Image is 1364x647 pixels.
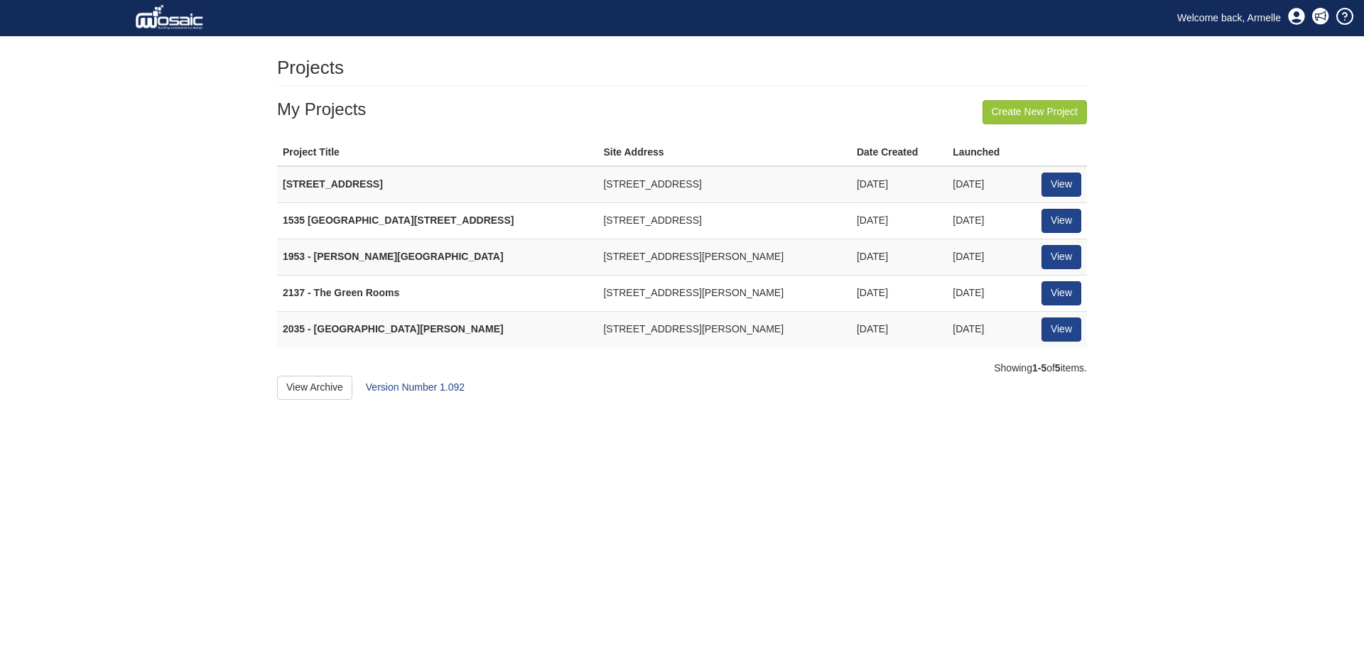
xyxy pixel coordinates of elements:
div: Showing of items. [277,361,1087,376]
iframe: Chat [1304,583,1353,636]
a: Welcome back, Armelle [1167,7,1292,28]
strong: 2035 - [GEOGRAPHIC_DATA][PERSON_NAME] [283,323,504,335]
td: [DATE] [851,239,947,275]
a: View [1041,317,1081,342]
strong: [STREET_ADDRESS] [283,178,383,190]
td: [DATE] [851,311,947,347]
strong: 1535 [GEOGRAPHIC_DATA][STREET_ADDRESS] [283,214,514,226]
td: [STREET_ADDRESS][PERSON_NAME] [597,311,851,347]
td: [STREET_ADDRESS] [597,166,851,202]
b: 1-5 [1032,362,1046,374]
td: [DATE] [947,239,1024,275]
td: [DATE] [851,202,947,239]
a: View [1041,209,1081,233]
h1: Projects [277,58,344,78]
th: Site Address [597,140,851,166]
th: Project Title [277,140,597,166]
a: View [1041,281,1081,305]
strong: 1953 - [PERSON_NAME][GEOGRAPHIC_DATA] [283,251,504,262]
td: [DATE] [851,166,947,202]
td: [STREET_ADDRESS][PERSON_NAME] [597,275,851,311]
a: Create New Project [983,100,1087,124]
a: View [1041,173,1081,197]
a: View [1041,245,1081,269]
td: [DATE] [947,166,1024,202]
a: View Archive [277,376,352,400]
th: Launched [947,140,1024,166]
h3: My Projects [277,100,1087,119]
th: Date Created [851,140,947,166]
td: [DATE] [947,275,1024,311]
td: [STREET_ADDRESS] [597,202,851,239]
td: [DATE] [947,202,1024,239]
td: [STREET_ADDRESS][PERSON_NAME] [597,239,851,275]
td: [DATE] [947,311,1024,347]
b: 5 [1055,362,1061,374]
strong: 2137 - The Green Rooms [283,287,399,298]
td: [DATE] [851,275,947,311]
a: Version Number 1.092 [366,381,465,393]
img: logo_white.png [135,4,207,32]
